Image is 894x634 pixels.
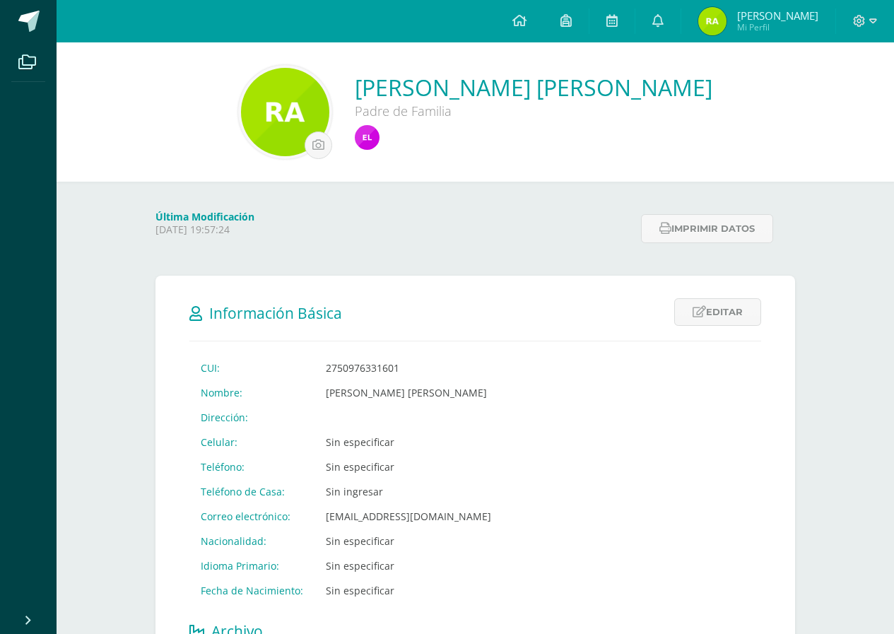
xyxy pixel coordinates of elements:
[189,504,314,529] td: Correo electrónico:
[355,125,380,150] img: 09b6812b221b555bceb95a9db5ca5a67.png
[314,356,502,380] td: 2750976331601
[189,553,314,578] td: Idioma Primario:
[155,210,633,223] h4: Última Modificación
[241,68,329,156] img: 5816ba3e48db5982d4a76a17bc3f03ff.png
[698,7,727,35] img: 62fb2528b8291424cf0b40e01764d7e8.png
[189,356,314,380] td: CUI:
[189,578,314,603] td: Fecha de Nacimiento:
[355,72,712,102] a: [PERSON_NAME] [PERSON_NAME]
[355,102,712,119] div: Padre de Familia
[314,553,502,578] td: Sin especificar
[314,578,502,603] td: Sin especificar
[314,380,502,405] td: [PERSON_NAME] [PERSON_NAME]
[674,298,761,326] a: Editar
[189,405,314,430] td: Dirección:
[209,303,342,323] span: Información Básica
[314,454,502,479] td: Sin especificar
[737,8,818,23] span: [PERSON_NAME]
[314,479,502,504] td: Sin ingresar
[737,21,818,33] span: Mi Perfil
[314,504,502,529] td: [EMAIL_ADDRESS][DOMAIN_NAME]
[189,529,314,553] td: Nacionalidad:
[314,430,502,454] td: Sin especificar
[314,529,502,553] td: Sin especificar
[155,223,633,236] p: [DATE] 19:57:24
[189,380,314,405] td: Nombre:
[641,214,773,243] button: Imprimir datos
[189,479,314,504] td: Teléfono de Casa:
[189,454,314,479] td: Teléfono:
[189,430,314,454] td: Celular:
